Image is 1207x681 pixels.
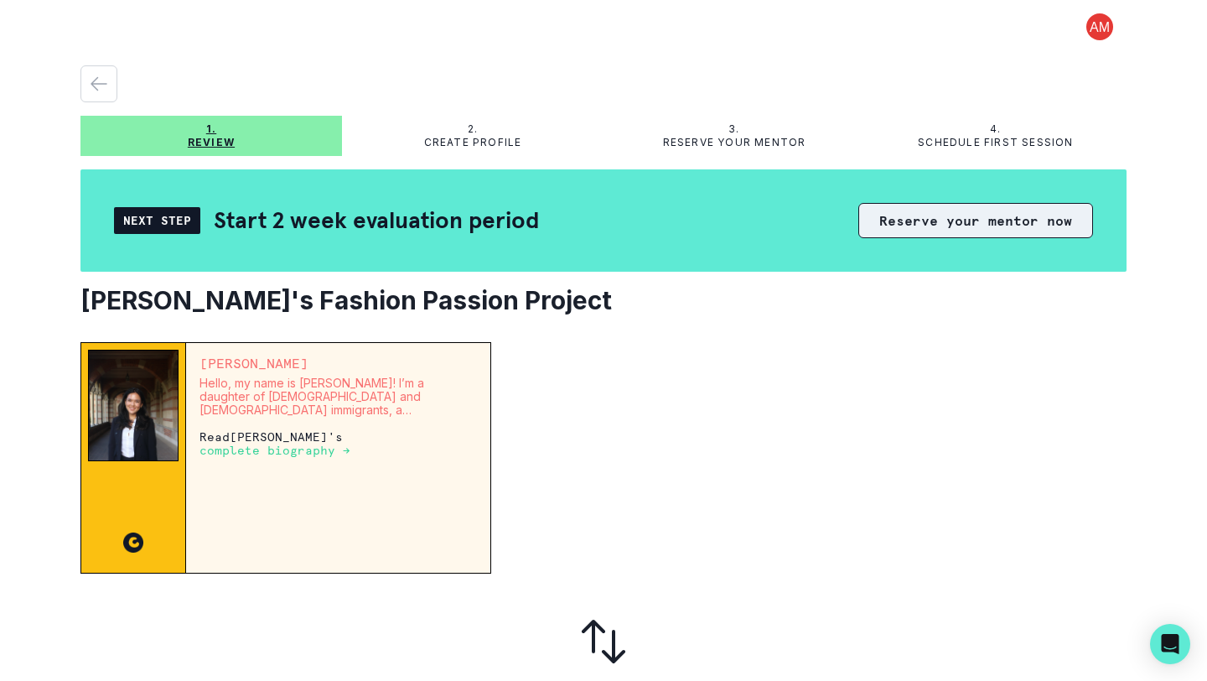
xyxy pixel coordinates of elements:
p: 1. [206,122,216,136]
button: Reserve your mentor now [858,203,1093,238]
p: Hello, my name is [PERSON_NAME]! I’m a daughter of [DEMOGRAPHIC_DATA] and [DEMOGRAPHIC_DATA] immi... [199,377,477,417]
p: Review [188,136,235,149]
p: Reserve your mentor [663,136,806,149]
button: profile picture [1073,13,1127,40]
p: 4. [990,122,1001,136]
h2: Start 2 week evaluation period [214,205,539,235]
div: Next Step [114,207,200,234]
a: complete biography → [199,443,350,457]
p: Read [PERSON_NAME] 's [199,430,477,457]
img: Mentor Image [88,350,179,461]
p: [PERSON_NAME] [199,356,477,370]
p: Schedule first session [918,136,1073,149]
img: CC image [123,533,143,553]
p: 3. [728,122,739,136]
p: Create profile [424,136,522,149]
p: 2. [468,122,478,136]
div: Open Intercom Messenger [1150,624,1190,664]
h2: [PERSON_NAME]'s Fashion Passion Project [80,285,1127,315]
